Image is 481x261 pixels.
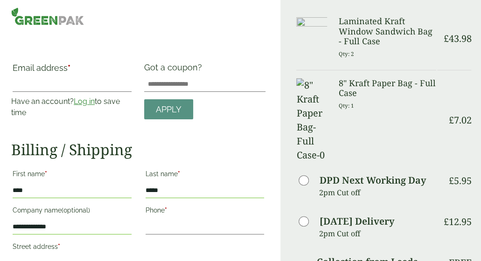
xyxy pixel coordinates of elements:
[319,227,436,240] p: 2pm Cut off
[443,215,471,228] bdi: 12.95
[338,16,436,47] h3: Laminated Kraft Window Sandwich Bag - Full Case
[45,170,47,178] abbr: required
[11,141,265,158] h2: Billing / Shipping
[319,185,436,199] p: 2pm Cut off
[178,170,180,178] abbr: required
[338,78,436,98] h3: 8" Kraft Paper Bag - Full Case
[74,97,95,106] a: Log in
[11,96,133,118] p: Have an account? to save time
[319,176,425,185] label: DPD Next Working Day
[443,32,471,45] bdi: 43.98
[68,63,70,73] abbr: required
[448,174,471,187] bdi: 5.95
[443,215,448,228] span: £
[62,206,90,214] span: (optional)
[338,50,354,57] small: Qty: 2
[448,114,471,126] bdi: 7.02
[443,32,448,45] span: £
[144,62,206,77] label: Got a coupon?
[319,217,394,226] label: [DATE] Delivery
[146,204,265,220] label: Phone
[13,204,132,220] label: Company name
[144,99,193,119] a: Apply
[11,7,84,25] img: GreenPak Supplies
[338,102,354,109] small: Qty: 1
[13,64,132,77] label: Email address
[165,206,167,214] abbr: required
[13,240,132,256] label: Street address
[448,114,453,126] span: £
[13,167,132,183] label: First name
[146,167,265,183] label: Last name
[58,243,60,250] abbr: required
[296,78,327,162] img: 8" Kraft Paper Bag-Full Case-0
[156,104,181,115] span: Apply
[448,174,453,187] span: £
